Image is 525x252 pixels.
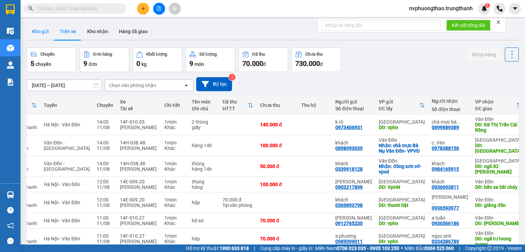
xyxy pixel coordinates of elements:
[335,184,363,190] div: 0903217899
[133,47,182,72] button: Khối lượng0kg
[192,143,216,148] div: hàng 14h
[7,222,14,229] span: notification
[120,197,158,202] div: 14E-009.20
[260,164,294,169] div: 50.000 đ
[475,179,522,184] div: Vân Đồn
[120,106,158,111] div: Tài xế
[432,179,468,184] div: khách
[496,20,501,25] span: close
[192,218,216,223] div: hồ sơ
[164,140,185,145] div: 1 món
[260,102,294,108] div: Chưa thu
[335,161,372,166] div: khách
[475,164,522,174] div: DĐ: ngõ 82 nguyễn phúc lai
[485,3,490,8] sup: 1
[153,3,165,15] button: file-add
[223,106,248,111] div: HTTT
[379,99,419,104] div: VP gửi
[97,233,113,239] div: 11:00
[7,191,14,198] img: warehouse-icon
[379,158,425,164] div: Vân Đồn
[335,221,363,226] div: 0912765230
[164,239,185,244] div: Khác
[27,47,76,72] button: Chuyến5chuyến
[242,59,263,68] span: 70.000
[475,215,522,221] div: Vân Đồn
[164,233,185,239] div: 1 món
[475,221,522,226] div: DĐ: bãi cháy
[432,221,459,226] div: 0936566186
[475,202,522,208] div: DĐ: giếng đồn
[432,125,459,130] div: 0899889389
[315,244,399,252] span: Miền Nam
[335,166,363,172] div: 0339918128
[475,122,522,133] div: DĐ: K8 Thị Trấn Cái Rồng
[7,79,14,86] img: solution-icon
[446,20,490,31] button: Kết nối tổng đài
[432,166,459,172] div: 0984165915
[27,80,102,91] input: Select a date range.
[196,77,232,91] button: Bộ lọc
[44,236,80,241] span: Hà Nội - Vân Đồn
[192,179,216,190] div: thùng hàng
[335,202,363,208] div: 0369893798
[97,119,113,125] div: 14:00
[97,202,113,208] div: 11/08
[432,140,468,145] div: c. Vân
[164,125,185,130] div: Khác
[254,244,255,252] span: |
[425,246,454,251] strong: 0369 525 060
[192,236,216,241] div: hôp
[379,164,425,174] div: Nhận: đông sơn vđ-vpvd
[486,3,488,8] span: 1
[141,6,146,11] span: plus
[379,125,425,130] div: DĐ: vphn
[305,52,323,57] div: Chưa thu
[472,96,525,114] th: Toggle SortBy
[379,106,419,111] div: ĐC lấy
[379,179,425,184] div: [GEOGRAPHIC_DATA]
[379,233,425,239] div: [GEOGRAPHIC_DATA]
[184,83,189,88] svg: open
[301,102,328,108] div: Thu hộ
[164,145,185,151] div: Khác
[335,145,363,151] div: 0898093039
[379,119,425,125] div: [GEOGRAPHIC_DATA]
[432,205,459,211] div: 0936593977
[30,59,34,68] span: 5
[44,182,80,187] span: Hà Nội - Vân Đồn
[97,197,113,202] div: 12:00
[475,236,522,247] div: DĐ: ngã tư loong toong
[113,23,153,40] button: Hàng đã giao
[7,27,14,34] img: warehouse-icon
[475,99,516,104] div: VP nhận
[321,20,441,31] input: Nhập số tổng đài
[509,3,521,15] button: caret-down
[142,61,147,67] span: kg
[432,239,459,244] div: 0334386789
[432,233,468,239] div: ngọc anh
[97,184,113,190] div: 11/08
[164,161,185,166] div: 1 món
[459,244,460,252] span: |
[404,4,478,13] span: nvphuongthao.trungthanh
[186,47,235,72] button: Số lượng9món
[260,218,294,223] div: 70.000 đ
[120,161,158,166] div: 14H-038.48
[260,244,313,252] span: Cung cấp máy in - giấy in:
[335,215,372,221] div: anh dũng
[7,61,14,69] img: warehouse-icon
[252,52,265,57] div: Đã thu
[120,215,158,221] div: 14F-010.27
[120,119,158,125] div: 14F-010.05
[263,61,266,67] span: đ
[475,106,516,111] div: ĐC giao
[295,59,320,68] span: 730.000
[27,23,54,40] button: Kho gửi
[335,233,372,239] div: a phương
[164,197,185,202] div: 1 món
[512,5,518,12] span: caret-down
[97,161,113,166] div: 14:00
[44,218,80,223] span: Hà Nội - Vân Đồn
[136,59,140,68] span: 0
